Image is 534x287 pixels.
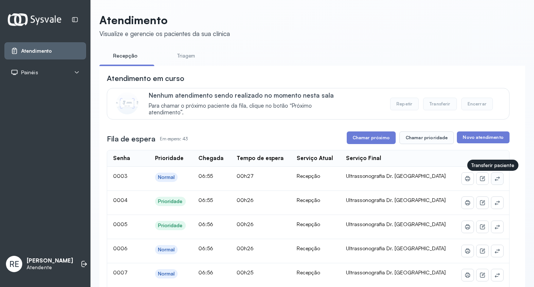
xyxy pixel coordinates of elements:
[346,245,446,251] span: Ultrassonografia Dr. [GEOGRAPHIC_DATA]
[158,198,183,205] div: Prioridade
[158,222,183,229] div: Prioridade
[297,173,334,179] div: Recepção
[346,197,446,203] span: Ultrassonografia Dr. [GEOGRAPHIC_DATA]
[113,221,127,227] span: 0005
[27,264,73,271] p: Atendente
[297,245,334,252] div: Recepção
[297,155,333,162] div: Serviço Atual
[21,69,38,76] span: Painéis
[99,50,151,62] a: Recepção
[423,98,457,110] button: Transferir
[11,47,80,55] a: Atendimento
[237,173,254,179] span: 00h27
[116,92,138,114] img: Imagem de CalloutCard
[237,221,254,227] span: 00h26
[198,245,213,251] span: 06:56
[237,197,254,203] span: 00h26
[113,245,128,251] span: 0006
[347,131,396,144] button: Chamar próximo
[8,13,61,26] img: Logotipo do estabelecimento
[198,155,224,162] div: Chegada
[155,155,184,162] div: Prioridade
[158,271,175,277] div: Normal
[297,197,334,203] div: Recepção
[297,269,334,276] div: Recepção
[346,269,446,275] span: Ultrassonografia Dr. [GEOGRAPHIC_DATA]
[237,155,284,162] div: Tempo de espera
[160,134,188,144] p: Em espera: 43
[346,221,446,227] span: Ultrassonografia Dr. [GEOGRAPHIC_DATA]
[113,269,128,275] span: 0007
[198,173,213,179] span: 06:55
[297,221,334,228] div: Recepção
[198,197,213,203] span: 06:55
[113,173,128,179] span: 0003
[461,98,493,110] button: Encerrar
[399,131,454,144] button: Chamar prioridade
[113,197,128,203] span: 0004
[346,155,381,162] div: Serviço Final
[198,221,213,227] span: 06:56
[113,155,130,162] div: Senha
[158,247,175,253] div: Normal
[99,13,230,27] p: Atendimento
[149,102,345,117] span: Para chamar o próximo paciente da fila, clique no botão “Próximo atendimento”.
[107,73,184,84] h3: Atendimento em curso
[149,91,345,99] p: Nenhum atendimento sendo realizado no momento nesta sala
[457,131,509,143] button: Novo atendimento
[160,50,212,62] a: Triagem
[27,257,73,264] p: [PERSON_NAME]
[237,245,254,251] span: 00h26
[99,30,230,37] div: Visualize e gerencie os pacientes da sua clínica
[346,173,446,179] span: Ultrassonografia Dr. [GEOGRAPHIC_DATA]
[21,48,52,54] span: Atendimento
[390,98,419,110] button: Repetir
[198,269,213,275] span: 06:56
[237,269,253,275] span: 00h25
[107,134,155,144] h3: Fila de espera
[158,174,175,180] div: Normal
